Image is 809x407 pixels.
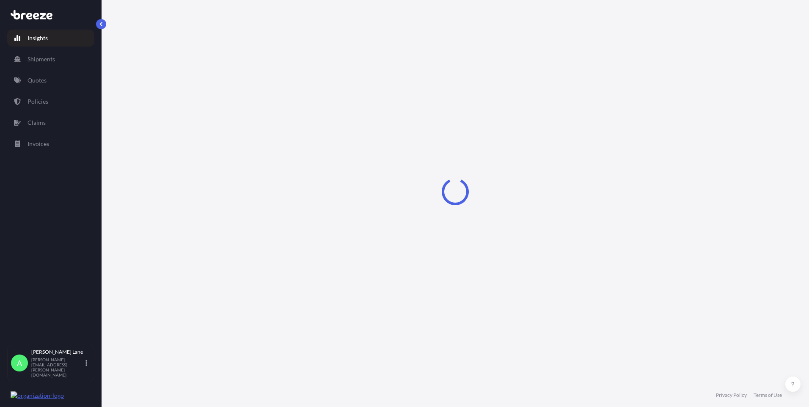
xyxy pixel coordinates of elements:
p: Shipments [28,55,55,63]
a: Policies [7,93,94,110]
img: organization-logo [11,391,64,400]
p: Invoices [28,140,49,148]
a: Invoices [7,135,94,152]
a: Shipments [7,51,94,68]
span: A [17,359,22,367]
a: Insights [7,30,94,47]
p: Policies [28,97,48,106]
p: Claims [28,118,46,127]
p: [PERSON_NAME][EMAIL_ADDRESS][PERSON_NAME][DOMAIN_NAME] [31,357,84,377]
a: Privacy Policy [716,392,747,399]
a: Quotes [7,72,94,89]
p: Insights [28,34,48,42]
a: Claims [7,114,94,131]
p: [PERSON_NAME] Lane [31,349,84,355]
p: Quotes [28,76,47,85]
a: Terms of Use [754,392,782,399]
